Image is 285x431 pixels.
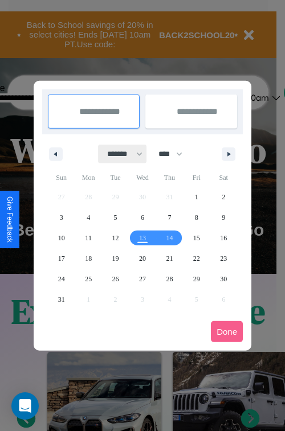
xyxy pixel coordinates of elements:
[193,228,200,248] span: 15
[85,228,92,248] span: 11
[222,207,225,228] span: 9
[156,207,183,228] button: 7
[102,269,129,289] button: 26
[102,248,129,269] button: 19
[193,248,200,269] span: 22
[75,207,101,228] button: 4
[156,269,183,289] button: 28
[156,169,183,187] span: Thu
[6,196,14,243] div: Give Feedback
[75,169,101,187] span: Mon
[58,289,65,310] span: 31
[183,269,210,289] button: 29
[166,248,173,269] span: 21
[85,269,92,289] span: 25
[139,248,146,269] span: 20
[220,248,227,269] span: 23
[210,169,237,187] span: Sat
[48,248,75,269] button: 17
[210,269,237,289] button: 30
[183,228,210,248] button: 15
[11,392,39,420] div: Open Intercom Messenger
[58,228,65,248] span: 10
[210,187,237,207] button: 2
[102,228,129,248] button: 12
[156,248,183,269] button: 21
[129,207,156,228] button: 6
[211,321,243,342] button: Done
[129,228,156,248] button: 13
[166,269,173,289] span: 28
[210,228,237,248] button: 16
[48,207,75,228] button: 3
[129,169,156,187] span: Wed
[129,269,156,289] button: 27
[139,228,146,248] span: 13
[75,269,101,289] button: 25
[141,207,144,228] span: 6
[75,248,101,269] button: 18
[48,289,75,310] button: 31
[112,269,119,289] span: 26
[48,228,75,248] button: 10
[139,269,146,289] span: 27
[183,187,210,207] button: 1
[183,207,210,228] button: 8
[183,169,210,187] span: Fri
[195,187,198,207] span: 1
[166,228,173,248] span: 14
[112,228,119,248] span: 12
[222,187,225,207] span: 2
[195,207,198,228] span: 8
[75,228,101,248] button: 11
[102,169,129,187] span: Tue
[183,248,210,269] button: 22
[87,207,90,228] span: 4
[114,207,117,228] span: 5
[48,269,75,289] button: 24
[156,228,183,248] button: 14
[220,228,227,248] span: 16
[193,269,200,289] span: 29
[58,269,65,289] span: 24
[210,248,237,269] button: 23
[58,248,65,269] span: 17
[112,248,119,269] span: 19
[168,207,171,228] span: 7
[48,169,75,187] span: Sun
[102,207,129,228] button: 5
[210,207,237,228] button: 9
[220,269,227,289] span: 30
[85,248,92,269] span: 18
[60,207,63,228] span: 3
[129,248,156,269] button: 20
